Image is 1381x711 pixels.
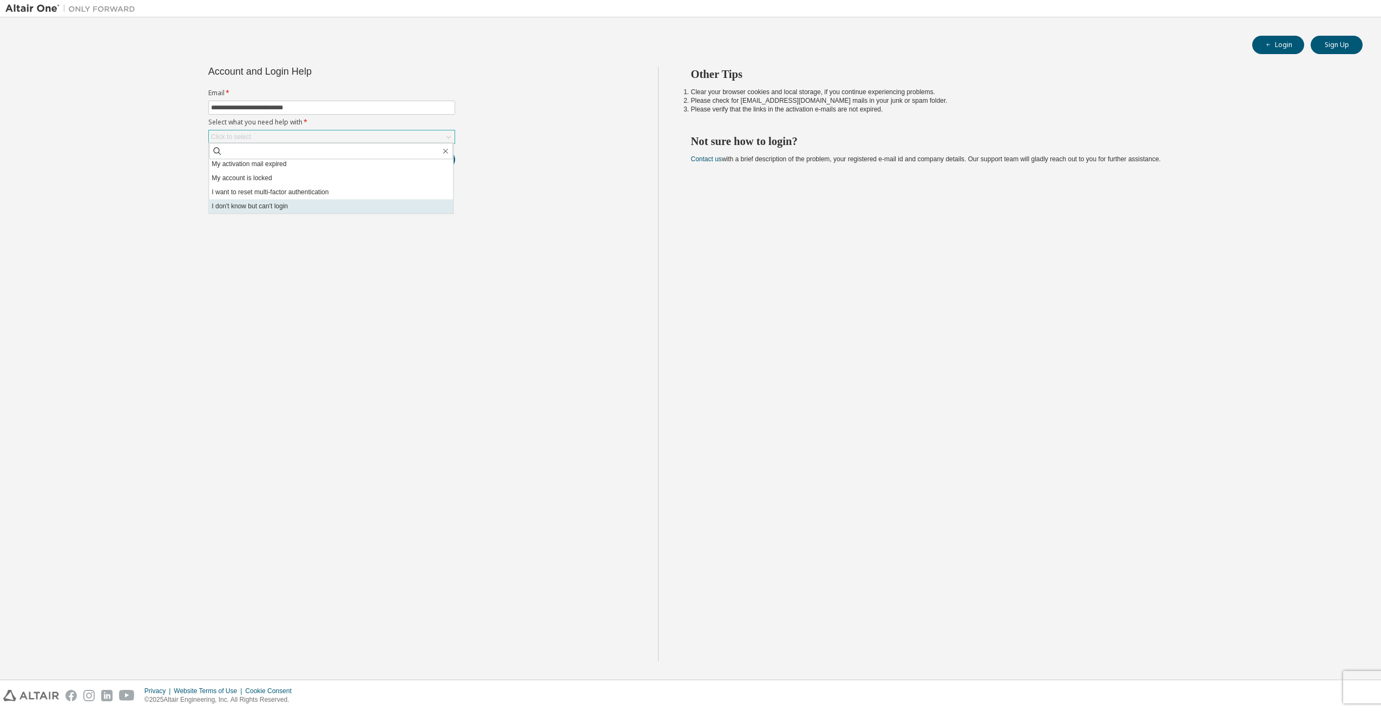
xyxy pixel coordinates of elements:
[5,3,141,14] img: Altair One
[691,134,1344,148] h2: Not sure how to login?
[174,687,245,695] div: Website Terms of Use
[144,687,174,695] div: Privacy
[83,690,95,701] img: instagram.svg
[209,157,453,171] li: My activation mail expired
[208,89,455,97] label: Email
[691,67,1344,81] h2: Other Tips
[211,133,251,141] div: Click to select
[691,155,1161,163] span: with a brief description of the problem, your registered e-mail id and company details. Our suppo...
[208,118,455,127] label: Select what you need help with
[144,695,298,705] p: © 2025 Altair Engineering, Inc. All Rights Reserved.
[208,67,406,76] div: Account and Login Help
[691,105,1344,114] li: Please verify that the links in the activation e-mails are not expired.
[209,130,455,143] div: Click to select
[691,96,1344,105] li: Please check for [EMAIL_ADDRESS][DOMAIN_NAME] mails in your junk or spam folder.
[1252,36,1304,54] button: Login
[691,88,1344,96] li: Clear your browser cookies and local storage, if you continue experiencing problems.
[101,690,113,701] img: linkedin.svg
[691,155,722,163] a: Contact us
[3,690,59,701] img: altair_logo.svg
[245,687,298,695] div: Cookie Consent
[65,690,77,701] img: facebook.svg
[119,690,135,701] img: youtube.svg
[1311,36,1363,54] button: Sign Up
